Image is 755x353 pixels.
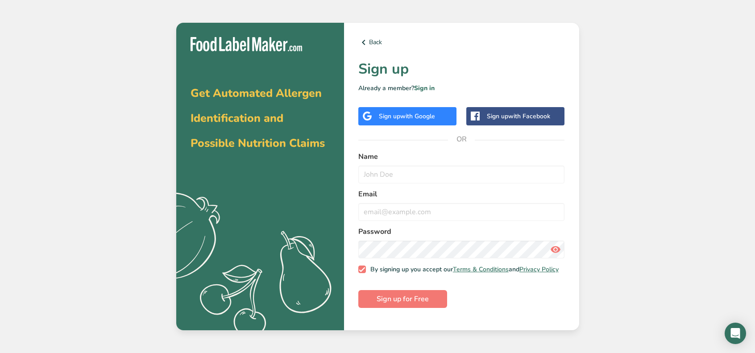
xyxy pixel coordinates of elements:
a: Terms & Conditions [453,265,509,274]
img: Food Label Maker [191,37,302,52]
input: email@example.com [358,203,565,221]
label: Name [358,151,565,162]
a: Back [358,37,565,48]
span: By signing up you accept our and [366,266,559,274]
span: Get Automated Allergen Identification and Possible Nutrition Claims [191,86,325,151]
div: Open Intercom Messenger [725,323,746,344]
span: with Google [400,112,435,120]
h1: Sign up [358,58,565,80]
input: John Doe [358,166,565,183]
p: Already a member? [358,83,565,93]
label: Password [358,226,565,237]
label: Email [358,189,565,199]
a: Sign in [414,84,435,92]
button: Sign up for Free [358,290,447,308]
div: Sign up [379,112,435,121]
a: Privacy Policy [519,265,559,274]
span: OR [448,126,475,153]
div: Sign up [487,112,550,121]
span: Sign up for Free [377,294,429,304]
span: with Facebook [508,112,550,120]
